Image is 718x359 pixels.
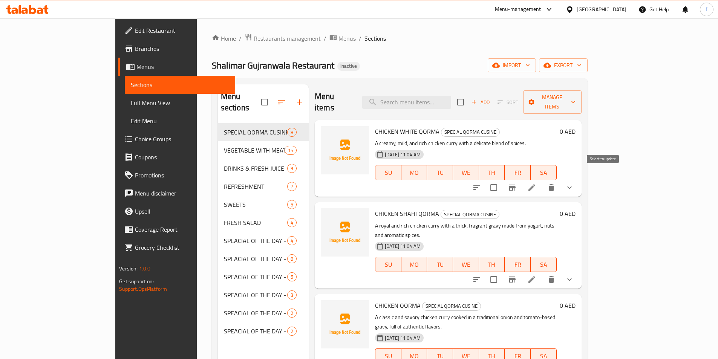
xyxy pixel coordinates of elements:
span: f [706,5,707,14]
button: show more [560,179,579,197]
span: 2 [288,310,296,317]
h6: 0 AED [560,208,576,219]
div: items [287,272,297,281]
span: Edit Restaurant [135,26,229,35]
span: SPECIAL QORMA CUSINE [441,128,499,136]
div: items [285,146,297,155]
span: Menus [338,34,356,43]
img: CHICKEN QORMA [321,300,369,348]
div: SPEACIAL OF THE DAY - [DATE]8 [218,250,309,268]
span: TU [430,259,450,270]
span: FR [508,167,528,178]
div: items [287,128,297,137]
span: Branches [135,44,229,53]
img: CHICKEN SHAHI QORMA [321,208,369,257]
span: SPEACIAL OF THE DAY - [DATE] [224,236,287,245]
button: Branch-specific-item [503,179,521,197]
span: REFRESHMENT [224,182,287,191]
a: Menu disclaimer [118,184,235,202]
div: SPEACIAL OF THE DAY - WEDNESDAY [224,309,287,318]
div: SPECIAL QORMA CUSINE [441,128,500,137]
button: MO [401,257,427,272]
button: WE [453,257,479,272]
span: SA [534,259,554,270]
span: SPEACIAL OF THE DAY - [DATE] [224,309,287,318]
span: DRINKS & FRESH JUICE [224,164,287,173]
div: SPEACIAL OF THE DAY - [DATE]2 [218,304,309,322]
span: 7 [288,183,296,190]
a: Upsell [118,202,235,220]
button: sort-choices [468,270,486,289]
li: / [239,34,242,43]
span: 9 [288,165,296,172]
div: VEGETABLE WITH MEAT15 [218,141,309,159]
span: Sort sections [273,93,291,111]
div: items [287,290,297,299]
h2: Menu sections [221,91,261,113]
button: delete [542,270,560,289]
button: Add [468,96,493,108]
button: MO [401,165,427,180]
span: CHICKEN SHAHI QORMA [375,208,439,219]
span: 4 [288,219,296,226]
div: SPEACIAL OF THE DAY - TUESDAY [224,290,287,299]
div: SPEACIAL OF THE DAY - [DATE]2 [218,322,309,340]
button: import [488,58,536,72]
span: 4 [288,237,296,244]
button: Branch-specific-item [503,270,521,289]
span: Restaurants management [254,34,321,43]
span: Menus [136,62,229,71]
span: SA [534,167,554,178]
button: SA [531,165,557,180]
p: A creamy, mild, and rich chicken curry with a delicate blend of spices. [375,139,557,148]
span: TH [482,167,502,178]
div: [GEOGRAPHIC_DATA] [577,5,626,14]
span: Shalimar Gujranwala Restaurant [212,57,334,74]
div: Inactive [337,62,360,71]
span: SPEACIAL OF THE DAY - [DATE] [224,254,287,263]
span: SPEACIAL OF THE DAY - [DATE] [224,272,287,281]
span: Sections [131,80,229,89]
div: SPEACIAL OF THE DAY - [DATE]3 [218,286,309,304]
span: SWEETS [224,200,287,209]
span: CHICKEN WHITE QORMA [375,126,439,137]
span: Add item [468,96,493,108]
span: Menu disclaimer [135,189,229,198]
button: Add section [291,93,309,111]
span: 8 [288,255,296,263]
div: SPEACIAL OF THE DAY - THURSDAY [224,327,287,336]
a: Coverage Report [118,220,235,238]
button: delete [542,179,560,197]
span: import [494,61,530,70]
span: MO [404,167,424,178]
svg: Show Choices [565,275,574,284]
span: [DATE] 11:04 AM [382,243,424,250]
span: [DATE] 11:04 AM [382,151,424,158]
span: Full Menu View [131,98,229,107]
p: A royal and rich chicken curry with a thick, fragrant gravy made from yogurt, nuts, and aromatic ... [375,221,557,240]
a: Edit Restaurant [118,21,235,40]
span: 8 [288,129,296,136]
span: 5 [288,201,296,208]
button: SA [531,257,557,272]
span: Get support on: [119,277,154,286]
span: Upsell [135,207,229,216]
span: Select section first [493,96,523,108]
span: Inactive [337,63,360,69]
span: SU [378,259,398,270]
div: Menu-management [495,5,541,14]
div: SPECIAL QORMA CUSINE [441,210,499,219]
button: FR [505,165,531,180]
span: 2 [288,328,296,335]
span: Select to update [486,272,502,287]
button: TU [427,165,453,180]
span: 15 [285,147,296,154]
p: A classic and savory chicken curry cooked in a traditional onion and tomato-based gravy, full of ... [375,313,557,332]
span: 5 [288,273,296,281]
div: items [287,254,297,263]
span: Add [470,98,491,107]
div: items [287,236,297,245]
a: Edit menu item [527,275,536,284]
span: SU [378,167,398,178]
